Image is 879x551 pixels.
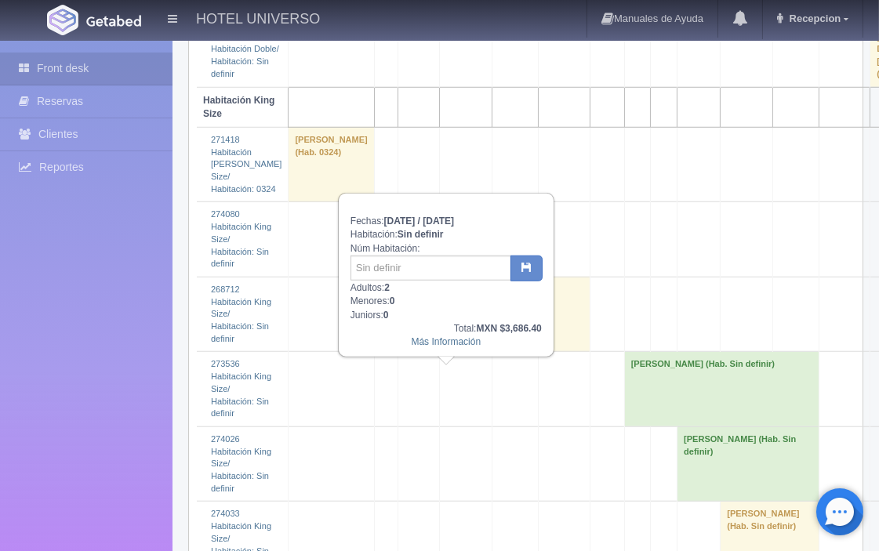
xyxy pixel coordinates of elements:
b: 0 [390,295,395,306]
td: [PERSON_NAME] (Hab. Sin definir) [677,426,819,502]
div: Fechas: Habitación: Núm Habitación: Adultos: Menores: Juniors: [340,194,553,356]
img: Getabed [47,5,78,35]
b: 2 [384,282,390,293]
a: 274021 Habitación Doble/Habitación: Sin definir [211,32,279,78]
h4: HOTEL UNIVERSO [196,8,320,27]
td: [PERSON_NAME] (Hab. Sin definir) [624,352,819,427]
a: 274080 Habitación King Size/Habitación: Sin definir [211,209,271,268]
b: Habitación King Size [203,95,274,119]
b: 0 [383,310,389,321]
a: Más Información [411,336,481,347]
td: [PERSON_NAME] (Hab. 0324) [289,127,374,202]
a: 268712 Habitación King Size/Habitación: Sin definir [211,285,271,343]
span: Recepcion [786,13,841,24]
a: 274026 Habitación King Size/Habitación: Sin definir [211,434,271,493]
div: Total: [351,322,542,335]
b: Sin definir [398,229,444,240]
b: [DATE] / [DATE] [384,216,455,227]
img: Getabed [86,15,141,27]
input: Sin definir [351,256,511,281]
a: 271418 Habitación [PERSON_NAME] Size/Habitación: 0324 [211,135,281,194]
b: MXN $3,686.40 [476,323,541,334]
a: 273536 Habitación King Size/Habitación: Sin definir [211,359,271,418]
